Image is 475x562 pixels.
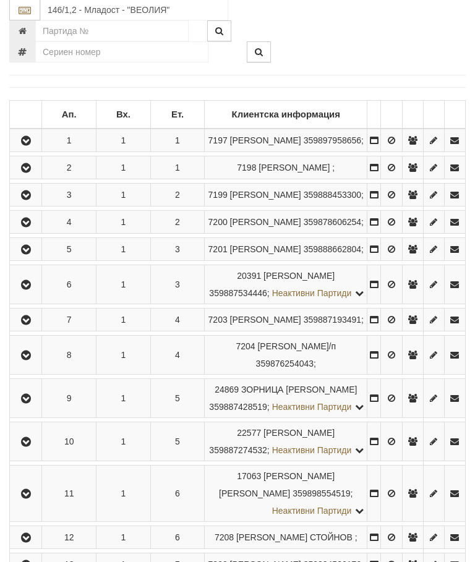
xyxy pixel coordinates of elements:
[208,315,228,325] span: Партида №
[208,245,228,255] span: Партида №
[205,266,367,305] td: ;
[96,157,151,180] td: 1
[175,394,180,404] span: 5
[42,380,96,419] td: 9
[237,472,261,482] span: Партида №
[205,466,367,522] td: ;
[205,101,367,130] td: Клиентска информация: No sort applied, sorting is disabled
[272,402,352,412] span: Неактивни Партиди
[96,101,151,130] td: Вх.: No sort applied, sorting is disabled
[259,163,330,173] span: [PERSON_NAME]
[96,211,151,234] td: 1
[175,136,180,146] span: 1
[205,423,367,462] td: ;
[209,402,267,412] span: 359887428519
[205,527,367,550] td: ;
[209,446,267,456] span: 359887274532
[42,157,96,180] td: 2
[42,129,96,153] td: 1
[215,533,234,543] span: Партида №
[205,380,367,419] td: ;
[236,342,255,352] span: Партида №
[367,101,381,130] td: : No sort applied, sorting is disabled
[241,385,357,395] span: ЗОРНИЦА [PERSON_NAME]
[96,309,151,332] td: 1
[237,271,261,281] span: Партида №
[263,271,335,281] span: [PERSON_NAME]
[205,309,367,332] td: ;
[175,315,180,325] span: 4
[42,336,96,375] td: 8
[150,101,205,130] td: Ет.: No sort applied, sorting is disabled
[230,190,301,200] span: [PERSON_NAME]
[175,190,180,200] span: 2
[304,190,361,200] span: 359888453300
[205,184,367,207] td: ;
[175,351,180,360] span: 4
[42,184,96,207] td: 3
[263,428,335,438] span: [PERSON_NAME]
[236,533,353,543] span: [PERSON_NAME] СТОЙНОВ
[209,289,267,299] span: 359887534446
[256,359,314,369] span: 359876254043
[171,110,184,120] b: Ет.
[175,437,180,447] span: 5
[272,289,352,299] span: Неактивни Партиди
[293,489,350,499] span: 359898554519
[237,428,261,438] span: Партида №
[205,129,367,153] td: ;
[42,266,96,305] td: 6
[444,101,465,130] td: : No sort applied, sorting is disabled
[205,336,367,375] td: ;
[96,423,151,462] td: 1
[230,218,301,228] span: [PERSON_NAME]
[42,239,96,262] td: 5
[96,129,151,153] td: 1
[10,101,42,130] td: : No sort applied, sorting is disabled
[219,472,335,499] span: [PERSON_NAME] [PERSON_NAME]
[205,157,367,180] td: ;
[230,136,301,146] span: [PERSON_NAME]
[42,466,96,522] td: 11
[272,446,352,456] span: Неактивни Партиди
[208,136,228,146] span: Партида №
[42,101,96,130] td: Ап.: No sort applied, sorting is disabled
[175,245,180,255] span: 3
[96,266,151,305] td: 1
[96,466,151,522] td: 1
[304,245,361,255] span: 359888662804
[175,163,180,173] span: 1
[42,211,96,234] td: 4
[272,506,352,516] span: Неактивни Партиди
[42,527,96,550] td: 12
[232,110,340,120] b: Клиентска информация
[215,385,239,395] span: Партида №
[62,110,77,120] b: Ап.
[304,315,361,325] span: 359887193491
[230,315,301,325] span: [PERSON_NAME]
[230,245,301,255] span: [PERSON_NAME]
[96,380,151,419] td: 1
[175,533,180,543] span: 6
[42,309,96,332] td: 7
[96,184,151,207] td: 1
[96,239,151,262] td: 1
[257,342,336,352] span: [PERSON_NAME]/п
[42,423,96,462] td: 10
[96,336,151,375] td: 1
[175,489,180,499] span: 6
[304,136,361,146] span: 359897958656
[402,101,423,130] td: : No sort applied, sorting is disabled
[35,42,208,63] input: Сериен номер
[205,211,367,234] td: ;
[237,163,256,173] span: Партида №
[423,101,444,130] td: : No sort applied, sorting is disabled
[35,21,189,42] input: Партида №
[304,218,361,228] span: 359878606254
[175,218,180,228] span: 2
[116,110,131,120] b: Вх.
[381,101,402,130] td: : No sort applied, sorting is disabled
[208,218,228,228] span: Партида №
[175,280,180,290] span: 3
[96,527,151,550] td: 1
